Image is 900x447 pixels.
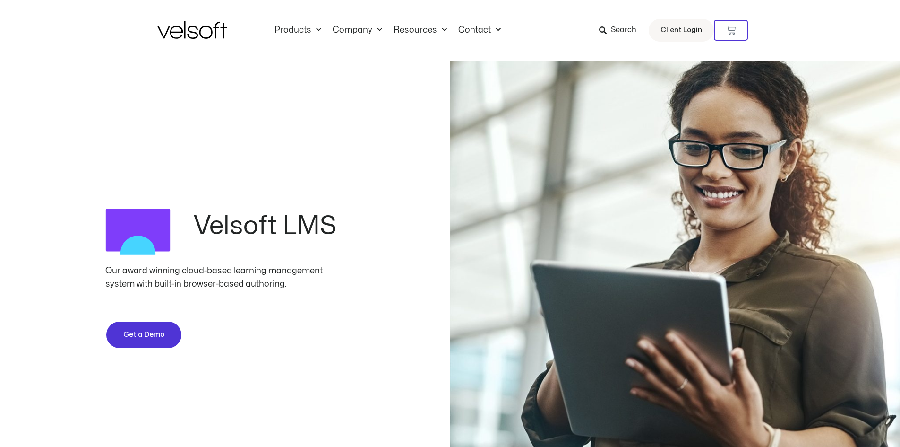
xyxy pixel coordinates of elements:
div: Our award winning cloud-based learning management system with built-in browser-based authoring. [105,264,344,291]
img: Velsoft Training Materials [157,21,227,39]
span: Client Login [660,24,702,36]
h2: Velsoft LMS [194,213,344,239]
img: LMS Logo [105,199,171,264]
a: Client Login [649,19,714,42]
a: ResourcesMenu Toggle [388,25,453,35]
a: ProductsMenu Toggle [269,25,327,35]
span: Search [611,24,636,36]
a: Get a Demo [105,321,182,349]
span: Get a Demo [123,329,164,341]
a: Search [599,22,643,38]
nav: Menu [269,25,506,35]
a: CompanyMenu Toggle [327,25,388,35]
a: ContactMenu Toggle [453,25,506,35]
